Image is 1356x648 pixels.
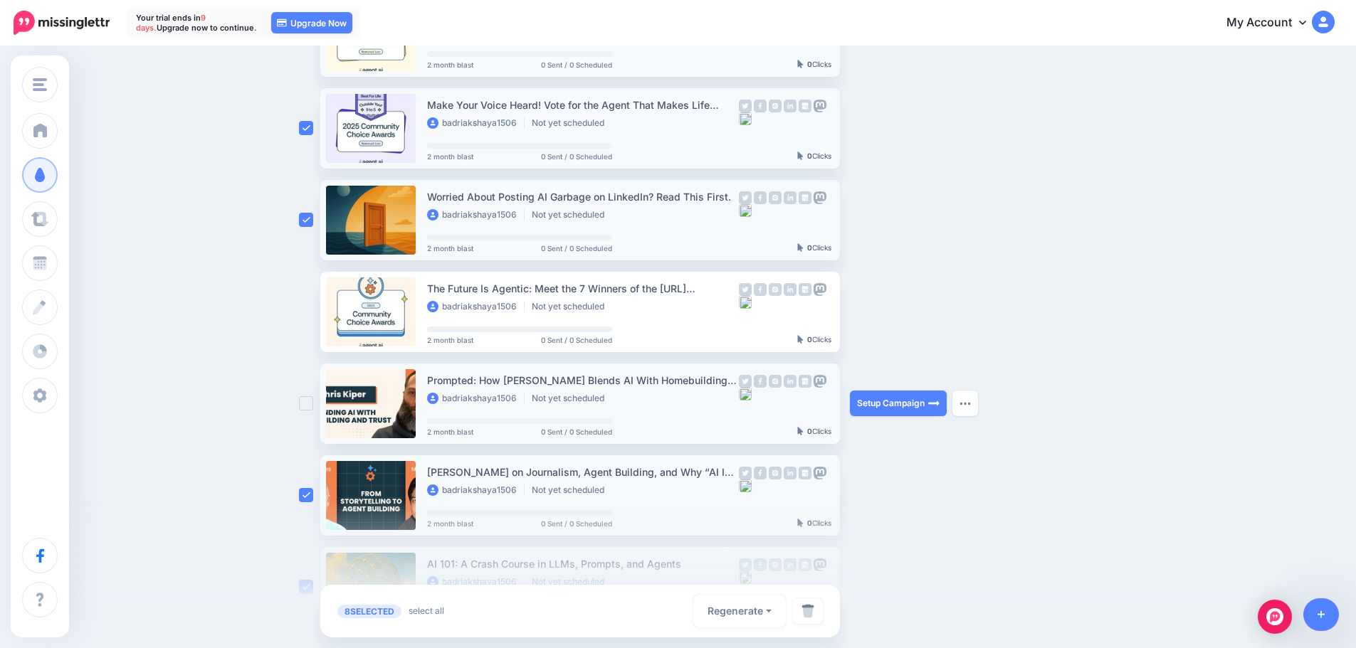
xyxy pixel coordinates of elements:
[754,191,767,204] img: facebook-grey-square.png
[799,467,811,479] img: google_business-grey-square.png
[427,301,525,312] li: badriakshaya1506
[850,391,947,416] a: Setup Campaign
[427,428,473,435] span: 2 month blast
[739,191,752,204] img: twitter-grey-square.png
[754,100,767,112] img: facebook-grey-square.png
[769,100,782,112] img: instagram-grey-square.png
[427,336,473,344] span: 2 month blast
[797,244,831,253] div: Clicks
[797,427,804,435] img: pointer-grey-darker.png
[427,188,739,205] div: Worried About Posting AI Garbage on LinkedIn? Read This First.
[427,61,473,68] span: 2 month blast
[541,336,612,344] span: 0 Sent / 0 Scheduled
[345,607,350,616] span: 8
[801,604,814,618] img: trash.png
[33,78,47,91] img: menu.png
[409,604,444,618] a: select all
[427,153,473,160] span: 2 month blast
[136,13,257,33] p: Your trial ends in Upgrade now to continue.
[769,283,782,296] img: instagram-grey-square.png
[739,283,752,296] img: twitter-grey-square.png
[797,152,804,160] img: pointer-grey-darker.png
[739,467,752,479] img: twitter-grey-square.png
[797,336,831,344] div: Clicks
[1212,6,1335,41] a: My Account
[814,100,826,112] img: mastodon-grey-square.png
[797,152,831,161] div: Clicks
[427,484,525,496] li: badriakshaya1506
[784,100,797,112] img: linkedin-grey-square.png
[739,112,752,125] img: bluesky-grey-square.png
[784,375,797,388] img: linkedin-grey-square.png
[784,283,797,296] img: linkedin-grey-square.png
[532,301,611,312] li: Not yet scheduled
[427,209,525,221] li: badriakshaya1506
[271,12,352,33] a: Upgrade Now
[427,372,739,388] div: Prompted: How [PERSON_NAME] Blends AI With Homebuilding and Trust [Podcast]
[807,427,812,435] b: 0
[799,100,811,112] img: google_business-grey-square.png
[784,467,797,479] img: linkedin-grey-square.png
[807,243,812,252] b: 0
[532,484,611,496] li: Not yet scheduled
[754,375,767,388] img: facebook-grey-square.png
[693,595,786,627] button: Regenerate
[799,191,811,204] img: google_business-grey-square.png
[960,401,971,405] img: dots.png
[541,428,612,435] span: 0 Sent / 0 Scheduled
[784,191,797,204] img: linkedin-grey-square.png
[797,60,804,68] img: pointer-grey-darker.png
[427,393,525,404] li: badriakshaya1506
[807,60,812,68] b: 0
[797,427,831,436] div: Clicks
[797,243,804,252] img: pointer-grey-darker.png
[739,296,752,309] img: bluesky-grey-square.png
[769,375,782,388] img: instagram-grey-square.png
[337,605,401,618] span: SELECTED
[814,191,826,204] img: mastodon-grey-square.png
[541,153,612,160] span: 0 Sent / 0 Scheduled
[427,464,739,480] div: [PERSON_NAME] on Journalism, Agent Building, and Why “AI Is Like a Sociopathic Intern” [Podcast]
[427,97,739,113] div: Make Your Voice Heard! Vote for the Agent That Makes Life Outside Your 9-5 Better
[814,283,826,296] img: mastodon-grey-square.png
[541,61,612,68] span: 0 Sent / 0 Scheduled
[427,117,525,129] li: badriakshaya1506
[754,467,767,479] img: facebook-grey-square.png
[532,117,611,129] li: Not yet scheduled
[739,204,752,217] img: bluesky-grey-square.png
[814,375,826,388] img: mastodon-grey-square.png
[532,393,611,404] li: Not yet scheduled
[14,11,110,35] img: Missinglettr
[739,479,752,492] img: bluesky-grey-square.png
[769,467,782,479] img: instagram-grey-square.png
[807,152,812,160] b: 0
[739,388,752,400] img: bluesky-grey-square.png
[799,375,811,388] img: google_business-grey-square.png
[532,209,611,221] li: Not yet scheduled
[928,398,940,409] img: arrow-long-right-white.png
[136,13,206,33] span: 9 days.
[814,467,826,479] img: mastodon-grey-square.png
[797,60,831,69] div: Clicks
[541,245,612,252] span: 0 Sent / 0 Scheduled
[807,335,812,344] b: 0
[797,335,804,344] img: pointer-grey-darker.png
[427,245,473,252] span: 2 month blast
[739,375,752,388] img: twitter-grey-square.png
[769,191,782,204] img: instagram-grey-square.png
[739,100,752,112] img: twitter-grey-square.png
[1258,600,1292,634] div: Open Intercom Messenger
[754,283,767,296] img: facebook-grey-square.png
[799,283,811,296] img: google_business-grey-square.png
[427,280,739,297] div: The Future Is Agentic: Meet the 7 Winners of the [URL] Community Choice Awards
